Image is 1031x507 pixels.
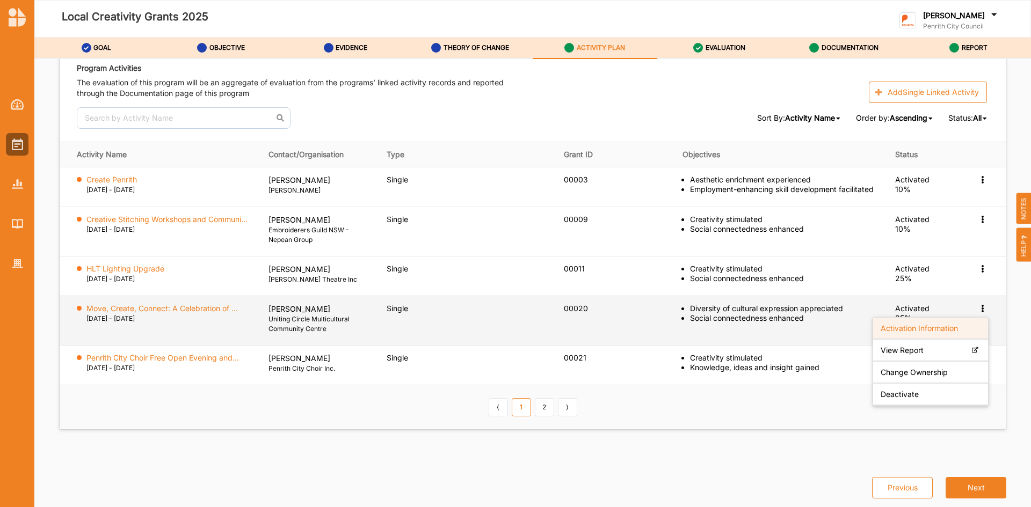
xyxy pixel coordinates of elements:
span: Single [387,353,408,362]
div: 00003 [564,175,667,185]
a: Library [6,212,28,235]
a: HLT Lighting Upgrade [86,264,164,273]
p: [PERSON_NAME] [268,353,372,364]
label: Penrith City Choir Inc. [268,364,372,373]
p: [PERSON_NAME] [268,304,372,314]
label: [DATE] - [DATE] [86,363,135,373]
img: Reports [12,179,23,188]
span: Single [387,215,408,224]
span: Status [895,150,918,159]
label: [DATE] - [DATE] [86,225,135,234]
div: 25% [895,274,912,283]
div: 00021 [564,353,667,363]
div: 10% [895,185,911,194]
label: REPORT [962,43,988,52]
span: Single [387,175,408,184]
label: View Report [881,345,924,355]
label: OBJECTIVE [209,43,245,52]
button: AddSingle Linked Activity [869,82,987,103]
div: Aesthetic enrichment experienced [690,175,880,185]
div: Social connectedness enhanced [690,274,880,283]
span: Single [387,264,408,273]
div: Social connectedness enhanced [690,224,880,234]
span: Ascending [890,113,927,122]
label: Embroiderers Guild NSW - Nepean Group [268,225,372,245]
a: Penrith City Choir Free Open Evening and... [86,353,239,362]
div: Pagination Navigation [487,398,579,416]
label: EVALUATION [706,43,745,52]
img: Library [12,219,23,228]
div: 10% [895,224,911,234]
div: Activated [895,175,939,185]
div: 00020 [564,304,667,313]
label: Creative Stitching Workshops and Communi... [86,215,248,224]
label: Move, Create, Connect: A Celebration of ... [86,304,238,313]
a: Previous item [489,398,508,416]
div: Knowledge, ideas and insight gained [690,363,880,372]
div: Program Activities [77,63,989,73]
span: Order by: [856,113,934,123]
a: Dashboard [6,93,28,116]
label: Penrith City Council [923,22,999,31]
span: Contact/Organisation [268,150,344,159]
label: THEORY OF CHANGE [444,43,509,52]
label: Change Ownership [881,367,948,377]
div: Activated [895,304,939,313]
a: Next item [558,398,577,416]
div: Creativity stimulated [690,215,880,224]
label: Uniting Circle Multicultural Community Centre [268,314,372,334]
img: Organisation [12,259,23,268]
a: Create Penrith [86,175,137,184]
label: HLT Lighting Upgrade [86,264,164,274]
span: Objectives [683,150,720,159]
div: 00009 [564,215,667,224]
div: Creativity stimulated [690,353,880,363]
a: 1 [512,398,531,416]
label: [DATE] - [DATE] [86,274,135,284]
th: Type [379,142,556,167]
span: Activity Name [785,113,835,122]
p: [PERSON_NAME] [268,215,372,225]
a: 2 [535,398,554,416]
img: logo [899,12,916,29]
label: [PERSON_NAME] [268,186,372,195]
label: Deactivate [881,389,919,399]
span: All [973,113,982,122]
div: 25% [895,313,912,323]
img: Dashboard [11,99,24,110]
span: Sort By: [757,113,842,123]
label: [DATE] - [DATE] [86,314,135,324]
label: DOCUMENTATION [822,43,878,52]
button: Previous [872,477,933,498]
button: Next [946,477,1006,498]
span: Grant ID [564,150,593,159]
span: Single [387,304,408,313]
input: Search by Activity Name [77,107,291,129]
label: [PERSON_NAME] [923,11,985,20]
span: Activity Name [77,150,127,159]
a: Reports [6,173,28,195]
p: [PERSON_NAME] [268,175,372,186]
label: ACTIVITY PLAN [577,43,625,52]
label: [PERSON_NAME] Theatre Inc [268,275,372,284]
label: EVIDENCE [336,43,367,52]
span: Status: [948,113,989,123]
div: Creativity stimulated [690,264,880,274]
div: Activated [895,215,939,224]
label: Local Creativity Grants 2025 [62,8,208,26]
label: Activation Information [881,323,958,333]
div: Employment-enhancing skill development facilitated [690,185,880,194]
p: [PERSON_NAME] [268,264,372,275]
div: Diversity of cultural expression appreciated [690,304,880,313]
label: Create Penrith [86,175,137,185]
img: logo [9,8,26,27]
a: View Report [873,340,988,362]
a: Organisation [6,252,28,275]
a: Activities [6,133,28,156]
label: [DATE] - [DATE] [86,185,135,195]
img: Activities [12,138,23,150]
div: Social connectedness enhanced [690,313,880,323]
label: GOAL [93,43,111,52]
